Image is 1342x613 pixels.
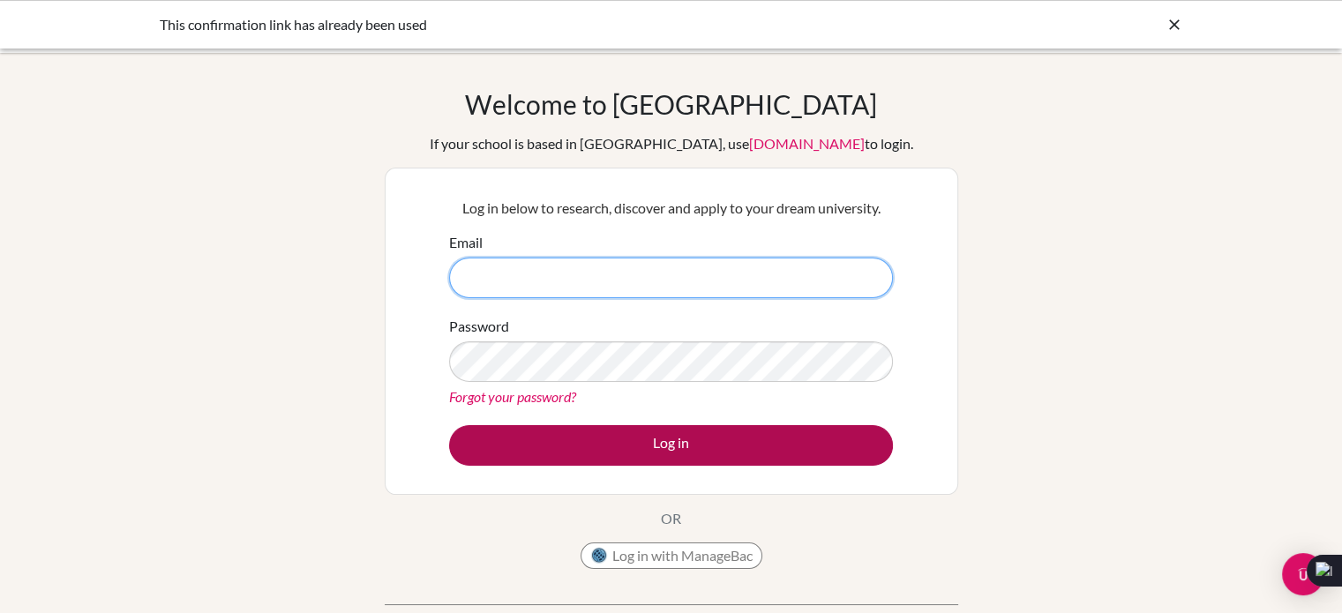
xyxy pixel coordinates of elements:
[581,542,762,569] button: Log in with ManageBac
[1282,553,1324,595] div: Open Intercom Messenger
[449,388,576,405] a: Forgot your password?
[449,425,893,466] button: Log in
[449,198,893,219] p: Log in below to research, discover and apply to your dream university.
[465,88,877,120] h1: Welcome to [GEOGRAPHIC_DATA]
[661,508,681,529] p: OR
[449,316,509,337] label: Password
[430,133,913,154] div: If your school is based in [GEOGRAPHIC_DATA], use to login.
[749,135,865,152] a: [DOMAIN_NAME]
[160,14,918,35] div: This confirmation link has already been used
[449,232,483,253] label: Email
